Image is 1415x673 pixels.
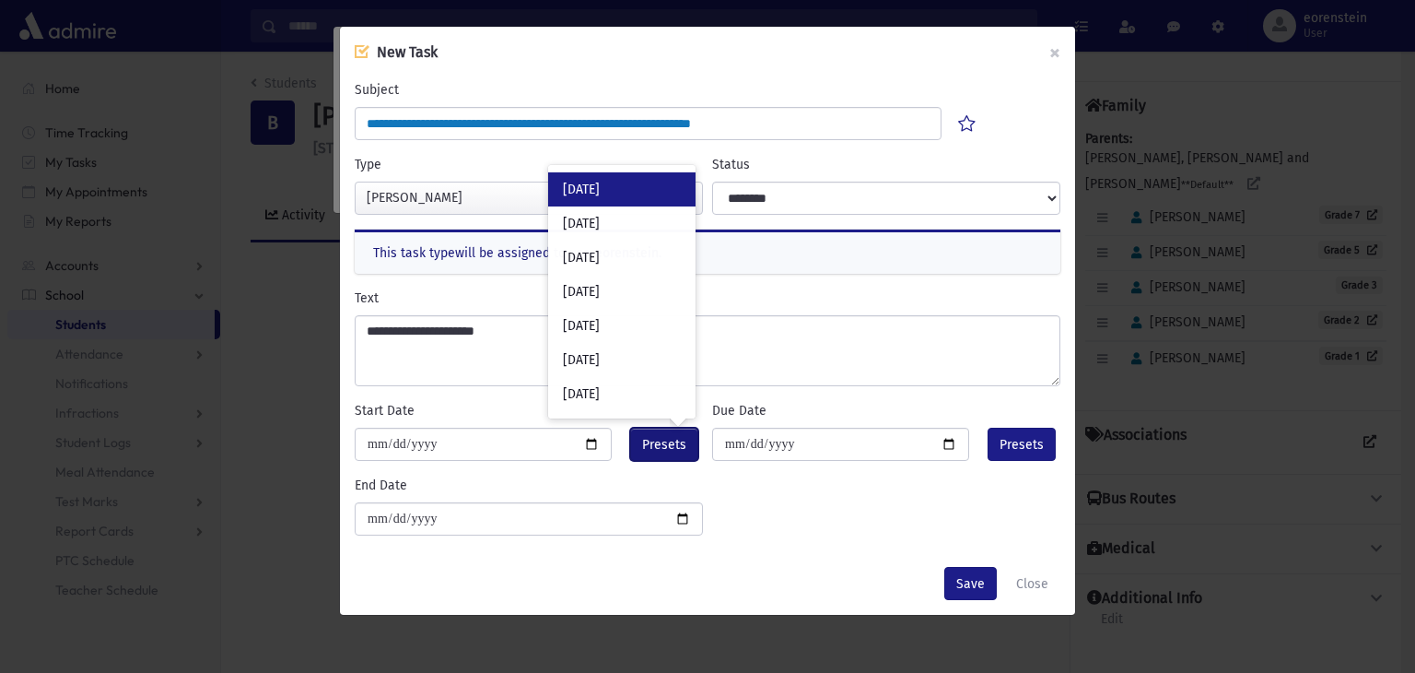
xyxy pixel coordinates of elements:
[455,245,661,261] span: will be assigned to user .
[548,343,696,377] div: [DATE]
[1004,567,1060,600] button: Close
[630,428,698,461] button: Presets
[355,182,703,215] button: Mrs. Orenstein
[548,172,696,207] div: [DATE]
[377,43,438,61] span: New Task
[548,377,696,411] div: [DATE]
[355,80,399,100] label: Subject
[1000,435,1044,455] span: Presets
[548,207,696,241] div: [DATE]
[712,401,766,420] label: Due Date
[367,188,676,207] div: [PERSON_NAME]
[712,155,750,174] label: Status
[355,401,415,420] label: Start Date
[548,275,696,309] div: [DATE]
[355,155,381,174] label: Type
[1035,27,1075,78] button: ×
[944,567,997,600] button: Save
[988,428,1056,461] button: Presets
[355,476,407,495] label: End Date
[355,230,1060,274] div: This task type
[642,435,686,455] span: Presets
[355,289,379,308] label: Text
[548,241,696,275] div: [DATE]
[548,309,696,343] div: [DATE]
